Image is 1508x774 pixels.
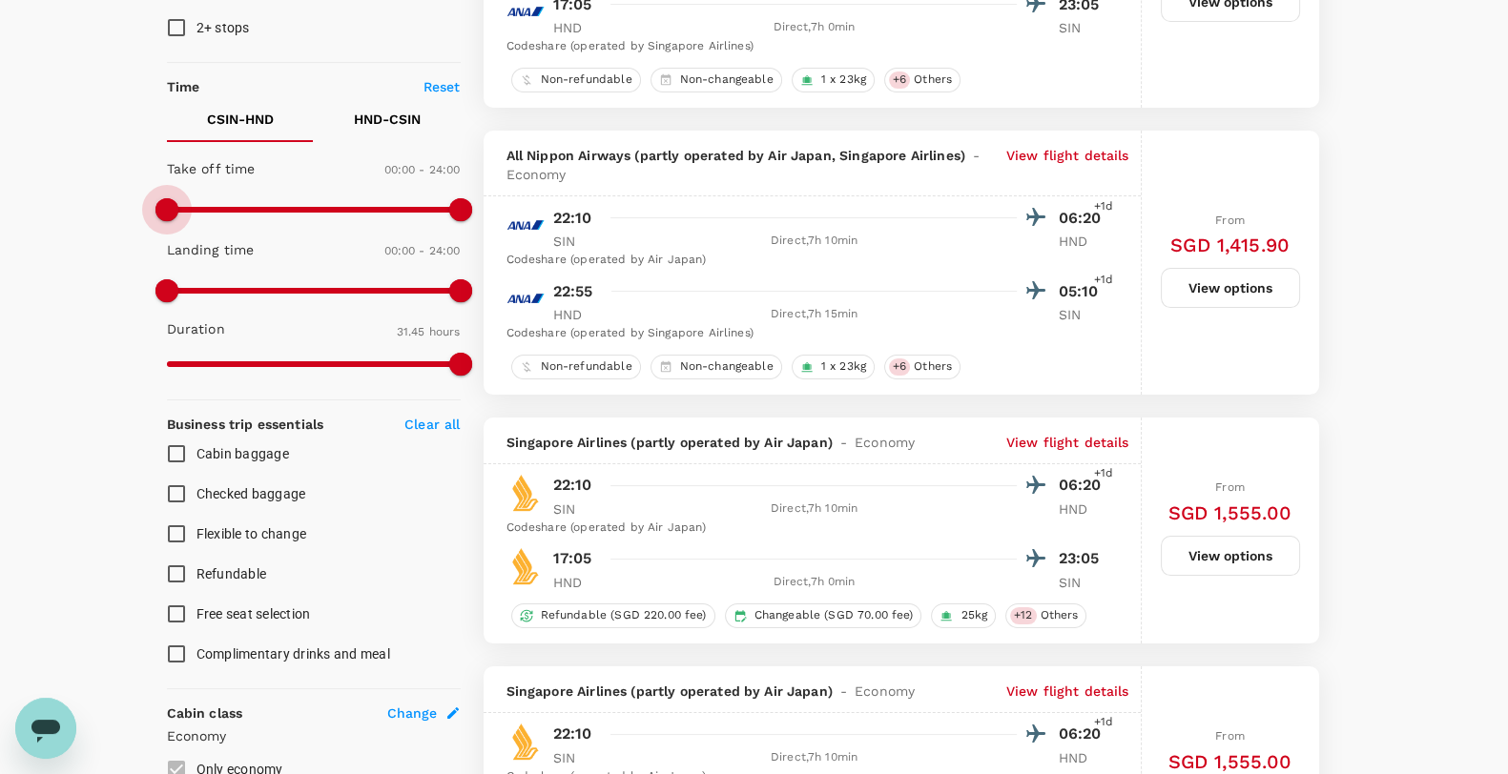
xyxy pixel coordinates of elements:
span: 2+ stops [196,20,250,35]
p: HND - CSIN [354,110,421,129]
p: CSIN - HND [207,110,274,129]
span: Non-changeable [672,71,781,88]
span: Singapore Airlines (partly operated by Air Japan) [506,433,833,452]
span: + 6 [889,358,910,375]
span: Others [906,71,960,88]
div: Direct , 7h 10min [612,232,1017,251]
div: Direct , 7h 10min [612,499,1017,519]
p: SIN [553,499,601,519]
span: Flexible to change [196,526,307,541]
p: Economy [167,726,461,745]
span: +1d [1094,197,1113,216]
p: View flight details [1006,146,1129,184]
img: SQ [506,474,545,512]
p: HND [553,305,601,324]
p: View flight details [1006,682,1129,701]
span: Changeable (SGD 70.00 fee) [747,607,921,623]
p: HND [1059,499,1106,519]
div: 1 x 23kg [792,68,875,92]
span: 00:00 - 24:00 [384,163,461,176]
div: Direct , 7h 0min [612,573,1017,592]
div: 1 x 23kg [792,355,875,379]
p: 22:10 [553,723,592,745]
p: 22:10 [553,474,592,497]
div: Non-changeable [651,68,782,92]
p: HND [1059,748,1106,767]
iframe: Button to launch messaging window [15,698,76,759]
p: Clear all [404,415,460,434]
button: View options [1161,268,1300,308]
span: Refundable [196,566,267,581]
p: HND [553,18,601,37]
p: Take off time [167,159,256,178]
img: NH [506,206,545,244]
div: Changeable (SGD 70.00 fee) [725,603,922,628]
p: HND [553,573,601,592]
div: Codeshare (operated by Air Japan) [506,519,1106,538]
h6: SGD 1,555.00 [1168,498,1292,528]
p: SIN [553,232,601,251]
span: 1 x 23kg [814,358,874,375]
span: Economy [855,433,915,452]
p: 17:05 [553,547,592,570]
p: 23:05 [1059,547,1106,570]
span: Change [387,703,438,723]
span: Complimentary drinks and meal [196,646,390,662]
div: Non-changeable [651,355,782,379]
button: View options [1161,536,1300,576]
span: Non-refundable [533,358,640,375]
span: From [1215,729,1245,743]
strong: Business trip essentials [167,417,324,432]
p: Landing time [167,240,255,259]
div: Codeshare (operated by Air Japan) [506,251,1106,270]
p: Time [167,77,200,96]
p: 22:10 [553,207,592,230]
span: Refundable (SGD 220.00 fee) [533,607,714,623]
strong: Cabin class [167,705,243,721]
span: 25kg [953,607,995,623]
span: Others [1033,607,1086,623]
span: +1d [1094,464,1113,483]
span: 1 x 23kg [814,71,874,88]
span: 31.45 hours [397,325,461,338]
span: From [1215,480,1245,494]
div: +12Others [1005,603,1086,628]
span: Economy [506,165,567,184]
p: HND [1059,232,1106,251]
div: 25kg [931,603,996,628]
span: Checked baggage [196,486,306,501]
div: Direct , 7h 0min [612,18,1017,37]
span: Others [906,358,960,375]
div: Codeshare (operated by Singapore Airlines) [506,324,1106,343]
span: Cabin baggage [196,446,289,461]
div: Non-refundable [511,68,641,92]
span: - [833,433,855,452]
p: SIN [1059,305,1106,324]
span: - [965,146,987,165]
img: SQ [506,723,545,761]
span: +1d [1094,271,1113,290]
span: Free seat selection [196,606,311,621]
p: Duration [167,319,225,338]
p: SIN [553,748,601,767]
h6: SGD 1,415.90 [1170,230,1290,260]
p: SIN [1059,18,1106,37]
span: Non-refundable [533,71,640,88]
span: 00:00 - 24:00 [384,244,461,257]
span: From [1215,214,1245,227]
p: Reset [423,77,461,96]
div: Direct , 7h 10min [612,748,1017,767]
p: View flight details [1006,433,1129,452]
div: Codeshare (operated by Singapore Airlines) [506,37,1106,56]
span: All Nippon Airways (partly operated by Air Japan, Singapore Airlines) [506,146,965,165]
p: 22:55 [553,280,593,303]
div: +6Others [884,355,961,379]
span: Economy [855,682,915,701]
span: + 12 [1010,607,1036,623]
span: + 6 [889,71,910,88]
p: 06:20 [1059,474,1106,497]
p: 06:20 [1059,207,1106,230]
span: Singapore Airlines (partly operated by Air Japan) [506,682,833,701]
div: Non-refundable [511,355,641,379]
div: Direct , 7h 15min [612,305,1017,324]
